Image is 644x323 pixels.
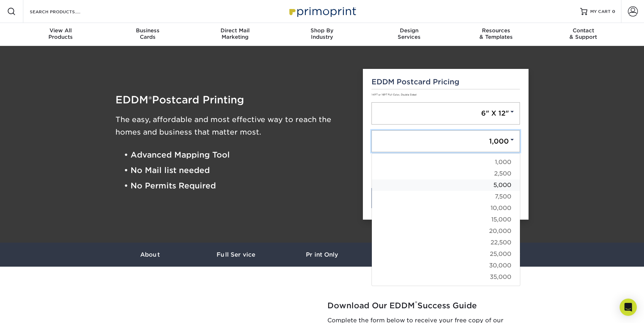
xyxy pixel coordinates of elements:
[104,27,191,40] div: Cards
[279,27,366,34] span: Shop By
[107,243,193,267] a: About
[540,23,627,46] a: Contact& Support
[365,27,453,40] div: Services
[372,260,520,271] a: 30,000
[365,243,451,267] a: Resources
[372,191,520,202] a: 7,500
[372,202,520,214] a: 10,000
[415,300,417,307] sup: ®
[540,27,627,34] span: Contact
[107,251,193,258] h3: About
[365,27,453,34] span: Design
[115,113,352,139] h3: The easy, affordable and most effective way to reach the homes and business that matter most.
[371,153,520,286] div: 6" X 12"
[104,23,191,46] a: BusinessCards
[191,27,279,40] div: Marketing
[372,271,520,283] a: 35,000
[104,27,191,34] span: Business
[372,179,520,191] a: 5,000
[193,243,279,267] a: Full Service
[193,251,279,258] h3: Full Service
[29,7,99,16] input: SEARCH PRODUCTS.....
[371,93,416,96] small: 14PT or 16PT Full Color, Double Sided
[372,248,520,260] a: 25,000
[115,95,352,105] h1: EDDM Postcard Printing
[365,251,451,258] h3: Resources
[612,9,615,14] span: 0
[372,237,520,248] a: 22,500
[453,27,540,34] span: Resources
[17,23,104,46] a: View AllProducts
[279,251,365,258] h3: Print Only
[327,301,532,310] h2: Download Our EDDM Success Guide
[286,4,358,19] img: Primoprint
[279,243,365,267] a: Print Only
[124,147,352,163] li: • Advanced Mapping Tool
[365,23,453,46] a: DesignServices
[453,23,540,46] a: Resources& Templates
[372,168,520,179] a: 2,500
[372,225,520,237] a: 20,000
[540,27,627,40] div: & Support
[590,9,611,15] span: MY CART
[148,94,152,105] span: ®
[371,78,520,86] h5: EDDM Postcard Pricing
[279,27,366,40] div: Industry
[372,214,520,225] a: 15,000
[453,27,540,40] div: & Templates
[279,23,366,46] a: Shop ByIndustry
[371,130,520,153] a: 1,000
[124,163,352,178] li: • No Mail list needed
[620,299,637,316] div: Open Intercom Messenger
[372,156,520,168] a: 1,000
[124,178,352,194] li: • No Permits Required
[17,27,104,40] div: Products
[17,27,104,34] span: View All
[191,23,279,46] a: Direct MailMarketing
[191,27,279,34] span: Direct Mail
[371,102,520,125] a: 6" X 12"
